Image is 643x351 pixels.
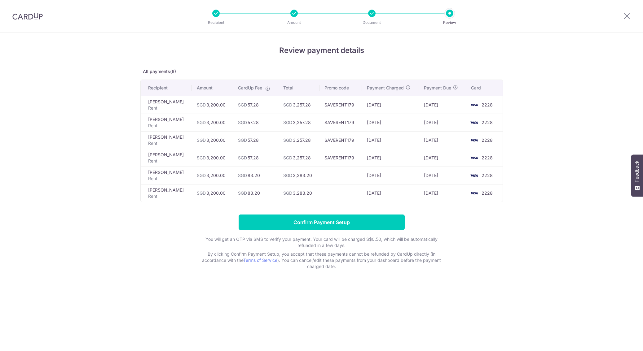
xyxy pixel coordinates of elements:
td: 83.20 [233,167,278,184]
td: [DATE] [362,167,419,184]
span: SGD [283,190,292,196]
td: 3,200.00 [192,167,233,184]
td: SAVERENT179 [319,149,362,167]
td: [DATE] [362,131,419,149]
input: Confirm Payment Setup [239,214,405,230]
img: CardUp [12,12,43,20]
span: SGD [283,120,292,125]
td: [DATE] [362,114,419,131]
p: Rent [148,140,187,146]
td: [PERSON_NAME] [141,96,192,114]
a: Terms of Service [243,258,277,263]
span: SGD [283,137,292,143]
p: All payments(6) [140,68,503,75]
span: SGD [283,102,292,107]
td: 57.28 [233,149,278,167]
td: [DATE] [419,131,466,149]
span: SGD [283,173,292,178]
img: <span class="translation_missing" title="translation missing: en.account_steps.new_confirm_form.b... [468,119,480,126]
td: [DATE] [419,114,466,131]
h4: Review payment details [140,45,503,56]
td: [DATE] [419,167,466,184]
p: Review [427,19,473,26]
td: 3,200.00 [192,149,233,167]
span: 2228 [482,137,493,143]
span: SGD [283,155,292,160]
p: Rent [148,158,187,164]
span: SGD [238,190,247,196]
p: Rent [148,193,187,199]
td: [PERSON_NAME] [141,184,192,202]
span: SGD [238,173,247,178]
span: SGD [197,190,206,196]
td: 3,257.28 [278,149,319,167]
th: Promo code [319,80,362,96]
span: SGD [238,120,247,125]
p: Recipient [193,19,239,26]
p: By clicking Confirm Payment Setup, you accept that these payments cannot be refunded by CardUp di... [198,251,446,270]
td: SAVERENT179 [319,96,362,114]
td: 3,200.00 [192,131,233,149]
td: 3,257.28 [278,131,319,149]
p: Rent [148,175,187,182]
span: Feedback [634,161,640,182]
td: 3,283.20 [278,184,319,202]
span: Payment Charged [367,85,404,91]
img: <span class="translation_missing" title="translation missing: en.account_steps.new_confirm_form.b... [468,189,480,197]
td: 3,257.28 [278,96,319,114]
td: 57.28 [233,131,278,149]
p: Amount [271,19,317,26]
span: SGD [238,155,247,160]
td: [DATE] [419,184,466,202]
td: [DATE] [362,184,419,202]
span: SGD [197,173,206,178]
th: Recipient [141,80,192,96]
td: 3,200.00 [192,184,233,202]
td: 3,200.00 [192,96,233,114]
span: Payment Due [424,85,451,91]
img: <span class="translation_missing" title="translation missing: en.account_steps.new_confirm_form.b... [468,154,480,162]
img: <span class="translation_missing" title="translation missing: en.account_steps.new_confirm_form.b... [468,172,480,179]
td: [DATE] [362,149,419,167]
td: [PERSON_NAME] [141,131,192,149]
span: 2228 [482,190,493,196]
span: SGD [197,155,206,160]
span: CardUp Fee [238,85,262,91]
img: <span class="translation_missing" title="translation missing: en.account_steps.new_confirm_form.b... [468,101,480,109]
td: [DATE] [362,96,419,114]
td: 57.28 [233,114,278,131]
span: 2228 [482,155,493,160]
td: 3,283.20 [278,167,319,184]
td: [PERSON_NAME] [141,114,192,131]
p: Rent [148,123,187,129]
span: SGD [238,137,247,143]
td: 83.20 [233,184,278,202]
th: Total [278,80,319,96]
th: Card [466,80,502,96]
span: SGD [197,137,206,143]
p: Document [349,19,395,26]
td: [PERSON_NAME] [141,167,192,184]
span: SGD [197,102,206,107]
p: You will get an OTP via SMS to verify your payment. Your card will be charged S$0.50, which will ... [198,236,446,249]
span: 2228 [482,173,493,178]
p: Rent [148,105,187,111]
th: Amount [192,80,233,96]
span: SGD [238,102,247,107]
td: 3,257.28 [278,114,319,131]
span: 2228 [482,102,493,107]
td: 3,200.00 [192,114,233,131]
td: [DATE] [419,96,466,114]
td: SAVERENT179 [319,131,362,149]
td: SAVERENT179 [319,114,362,131]
td: 57.28 [233,96,278,114]
td: [DATE] [419,149,466,167]
img: <span class="translation_missing" title="translation missing: en.account_steps.new_confirm_form.b... [468,136,480,144]
span: 2228 [482,120,493,125]
span: SGD [197,120,206,125]
td: [PERSON_NAME] [141,149,192,167]
button: Feedback - Show survey [631,154,643,197]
